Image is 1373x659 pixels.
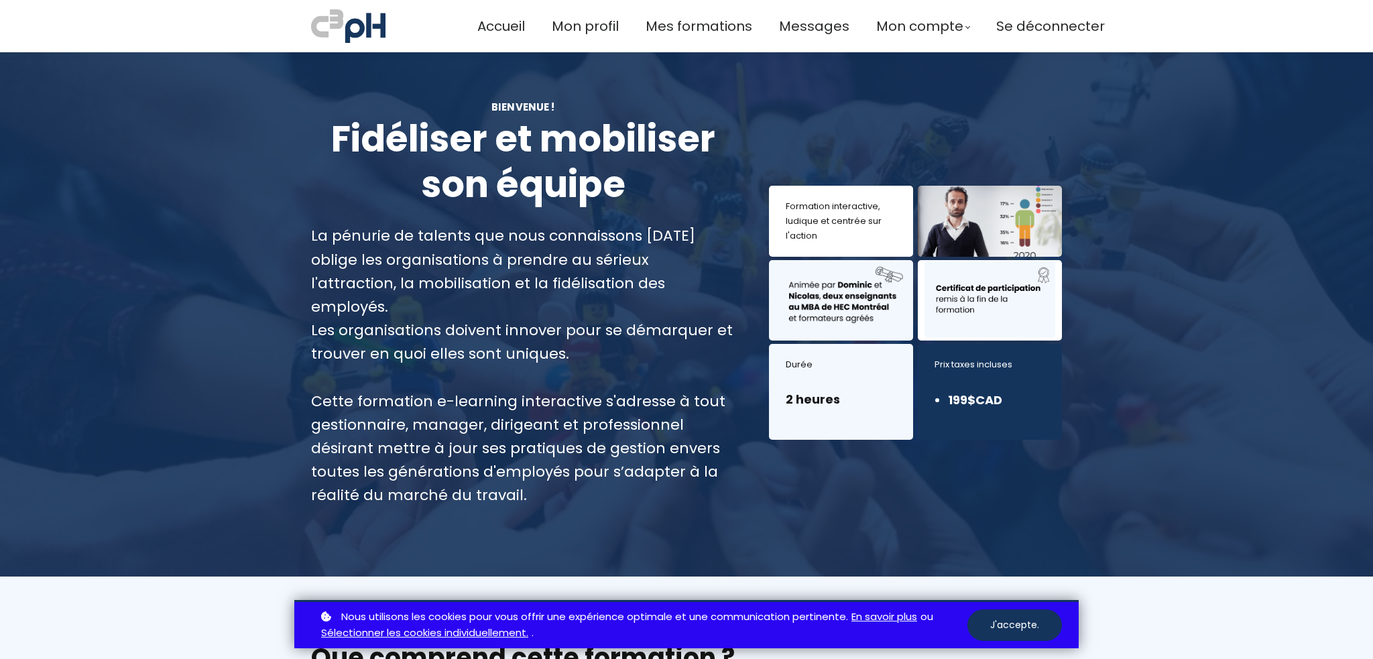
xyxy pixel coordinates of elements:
span: Nous utilisons les cookies pour vous offrir une expérience optimale et une communication pertinente. [341,609,848,625]
div: Formation interactive, ludique et centrée sur l'action [786,199,896,243]
div: Prix taxes incluses [935,357,1045,372]
li: 199$CAD [948,391,1002,410]
a: En savoir plus [851,609,917,625]
p: ou . [318,609,967,642]
img: a70bc7685e0efc0bd0b04b3506828469.jpeg [311,7,385,46]
div: Durée [786,357,896,372]
a: Mon profil [552,15,619,38]
a: Se déconnecter [996,15,1105,38]
div: La pénurie de talents que nous connaissons [DATE] oblige les organisations à prendre au sérieux l... [311,224,735,389]
button: J'accepte. [967,609,1062,641]
a: Accueil [477,15,525,38]
a: Sélectionner les cookies individuellement. [321,625,528,642]
div: Cette formation e-learning interactive s'adresse à tout gestionnaire, manager, dirigeant et profe... [311,390,735,507]
span: Mon compte [876,15,963,38]
h3: 2 heures [786,391,896,408]
a: Mes formations [646,15,752,38]
div: BiENVENUE ! [311,99,735,115]
a: Messages [779,15,849,38]
h1: Fidéliser et mobiliser son équipe [311,117,735,207]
